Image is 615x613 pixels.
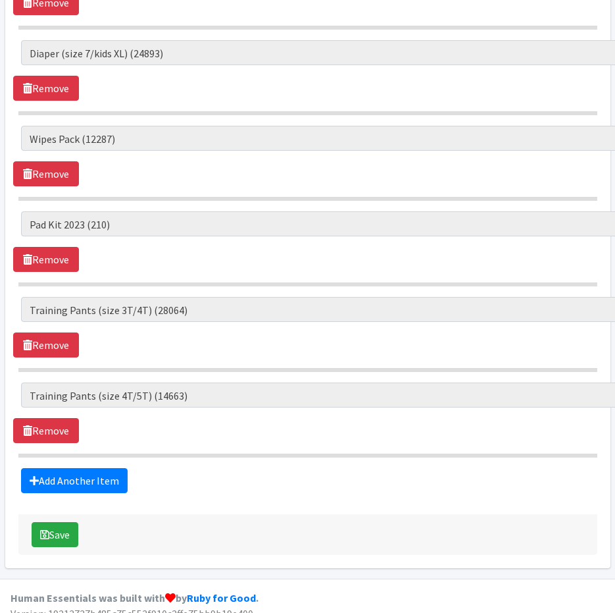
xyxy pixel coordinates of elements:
a: Ruby for Good [187,591,256,604]
a: Remove [13,418,79,443]
a: Remove [13,161,79,186]
strong: Human Essentials was built with by . [11,591,258,604]
a: Remove [13,333,79,358]
a: Remove [13,247,79,272]
a: Remove [13,76,79,101]
button: Save [32,522,78,547]
a: Add Another Item [21,468,128,493]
